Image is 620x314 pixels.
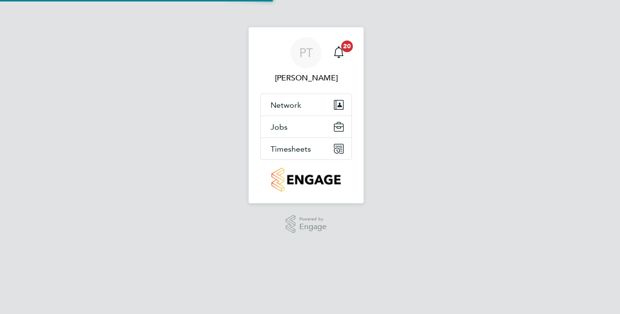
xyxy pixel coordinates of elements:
[341,40,353,52] span: 20
[271,100,301,110] span: Network
[261,116,351,137] button: Jobs
[271,168,340,192] img: countryside-properties-logo-retina.png
[271,122,288,132] span: Jobs
[286,215,327,234] a: Powered byEngage
[260,37,352,84] a: PT[PERSON_NAME]
[260,168,352,192] a: Go to home page
[261,94,351,116] button: Network
[299,215,327,223] span: Powered by
[261,138,351,159] button: Timesheets
[249,27,364,203] nav: Main navigation
[299,223,327,231] span: Engage
[329,37,349,68] a: 20
[299,46,313,59] span: PT
[260,72,352,84] span: Paul Thomas
[271,144,311,154] span: Timesheets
